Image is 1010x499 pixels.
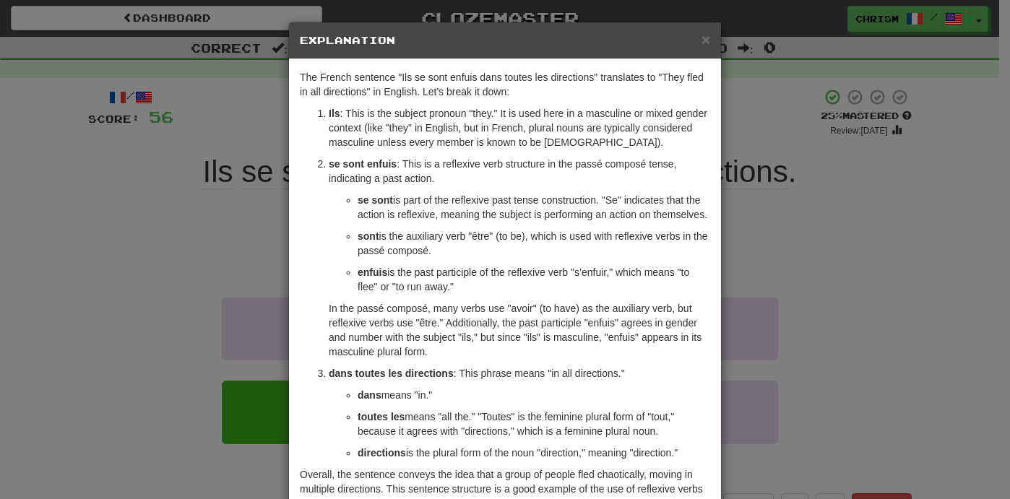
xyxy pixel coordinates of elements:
p: The French sentence "Ils se sont enfuis dans toutes les directions" translates to "They fled in a... [300,70,710,99]
strong: dans toutes les directions [329,368,454,379]
strong: dans [358,389,381,401]
button: Close [702,32,710,47]
p: means "in." [358,388,710,402]
p: is the plural form of the noun "direction," meaning "direction." [358,446,710,460]
p: is part of the reflexive past tense construction. "Se" indicates that the action is reflexive, me... [358,193,710,222]
strong: sont [358,230,379,242]
p: : This is a reflexive verb structure in the passé composé tense, indicating a past action. [329,157,710,186]
strong: directions [358,447,406,459]
strong: enfuis [358,266,387,278]
p: is the past participle of the reflexive verb "s’enfuir," which means "to flee" or "to run away." [358,265,710,294]
strong: se sont [358,194,393,206]
p: : This is the subject pronoun "they." It is used here in a masculine or mixed gender context (lik... [329,106,710,149]
strong: toutes les [358,411,405,422]
p: : This phrase means "in all directions." [329,366,710,381]
p: In the passé composé, many verbs use "avoir" (to have) as the auxiliary verb, but reflexive verbs... [329,301,710,359]
strong: Ils [329,108,340,119]
p: means "all the." "Toutes" is the feminine plural form of "tout," because it agrees with "directio... [358,409,710,438]
p: is the auxiliary verb "être" (to be), which is used with reflexive verbs in the passé composé. [358,229,710,258]
span: × [702,31,710,48]
strong: se sont enfuis [329,158,397,170]
h5: Explanation [300,33,710,48]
